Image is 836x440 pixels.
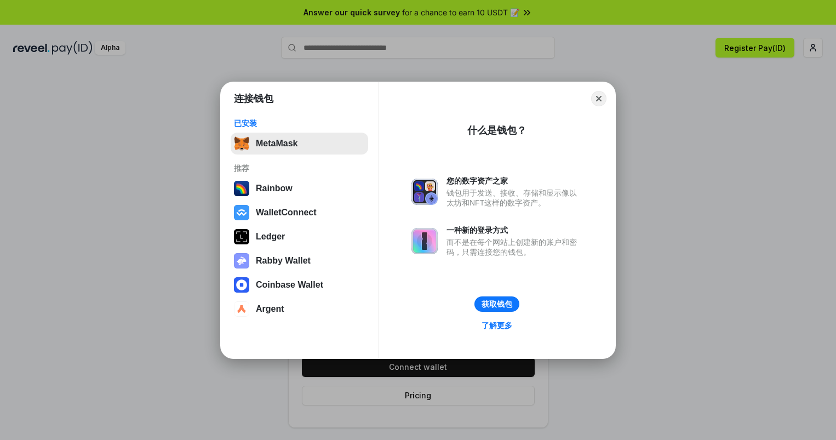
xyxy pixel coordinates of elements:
div: 什么是钱包？ [467,124,526,137]
img: svg+xml,%3Csvg%20xmlns%3D%22http%3A%2F%2Fwww.w3.org%2F2000%2Fsvg%22%20fill%3D%22none%22%20viewBox... [234,253,249,268]
div: 您的数字资产之家 [446,176,582,186]
img: svg+xml,%3Csvg%20xmlns%3D%22http%3A%2F%2Fwww.w3.org%2F2000%2Fsvg%22%20fill%3D%22none%22%20viewBox... [411,228,438,254]
button: Close [591,91,606,106]
div: Ledger [256,232,285,242]
img: svg+xml,%3Csvg%20width%3D%2228%22%20height%3D%2228%22%20viewBox%3D%220%200%2028%2028%22%20fill%3D... [234,205,249,220]
div: 而不是在每个网站上创建新的账户和密码，只需连接您的钱包。 [446,237,582,257]
img: svg+xml,%3Csvg%20width%3D%2228%22%20height%3D%2228%22%20viewBox%3D%220%200%2028%2028%22%20fill%3D... [234,277,249,293]
div: 钱包用于发送、接收、存储和显示像以太坊和NFT这样的数字资产。 [446,188,582,208]
div: Argent [256,304,284,314]
div: 一种新的登录方式 [446,225,582,235]
button: Rabby Wallet [231,250,368,272]
div: 获取钱包 [482,299,512,309]
button: 获取钱包 [474,296,519,312]
a: 了解更多 [475,318,519,333]
div: WalletConnect [256,208,317,218]
button: MetaMask [231,133,368,155]
div: Rabby Wallet [256,256,311,266]
img: svg+xml,%3Csvg%20width%3D%22120%22%20height%3D%22120%22%20viewBox%3D%220%200%20120%20120%22%20fil... [234,181,249,196]
h1: 连接钱包 [234,92,273,105]
div: 了解更多 [482,321,512,330]
div: 已安装 [234,118,365,128]
img: svg+xml,%3Csvg%20xmlns%3D%22http%3A%2F%2Fwww.w3.org%2F2000%2Fsvg%22%20width%3D%2228%22%20height%3... [234,229,249,244]
button: Argent [231,298,368,320]
img: svg+xml,%3Csvg%20fill%3D%22none%22%20height%3D%2233%22%20viewBox%3D%220%200%2035%2033%22%20width%... [234,136,249,151]
img: svg+xml,%3Csvg%20width%3D%2228%22%20height%3D%2228%22%20viewBox%3D%220%200%2028%2028%22%20fill%3D... [234,301,249,317]
button: Coinbase Wallet [231,274,368,296]
div: MetaMask [256,139,297,148]
button: WalletConnect [231,202,368,224]
button: Rainbow [231,178,368,199]
img: svg+xml,%3Csvg%20xmlns%3D%22http%3A%2F%2Fwww.w3.org%2F2000%2Fsvg%22%20fill%3D%22none%22%20viewBox... [411,179,438,205]
div: Coinbase Wallet [256,280,323,290]
div: Rainbow [256,184,293,193]
button: Ledger [231,226,368,248]
div: 推荐 [234,163,365,173]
